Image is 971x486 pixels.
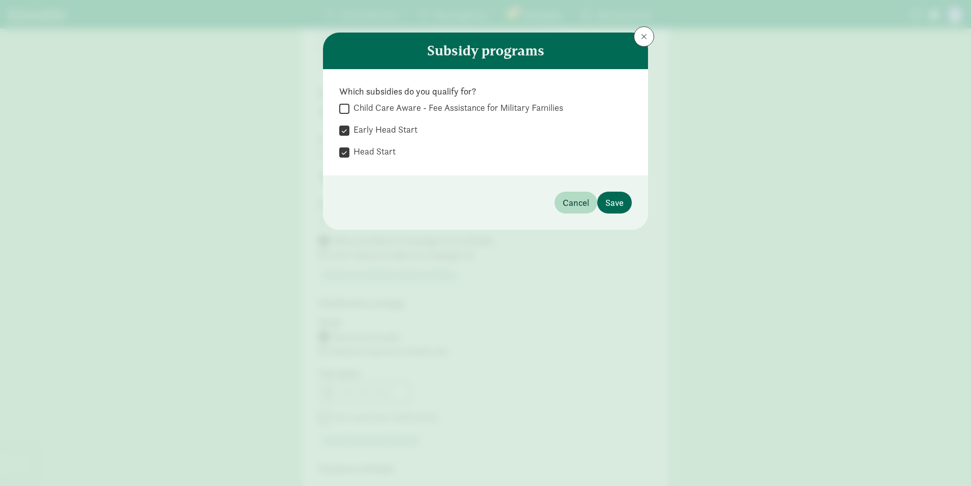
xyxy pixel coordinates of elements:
button: Save [597,192,632,214]
label: Early Head Start [349,124,417,136]
label: Head Start [349,145,396,158]
span: Save [605,196,624,209]
strong: Which subsidies do you qualify for? [339,85,476,97]
button: Cancel [555,192,597,214]
label: Child Care Aware - Fee Assistance for Military Families [349,102,563,114]
h4: Subsidy programs [427,43,544,59]
span: Cancel [563,196,589,209]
